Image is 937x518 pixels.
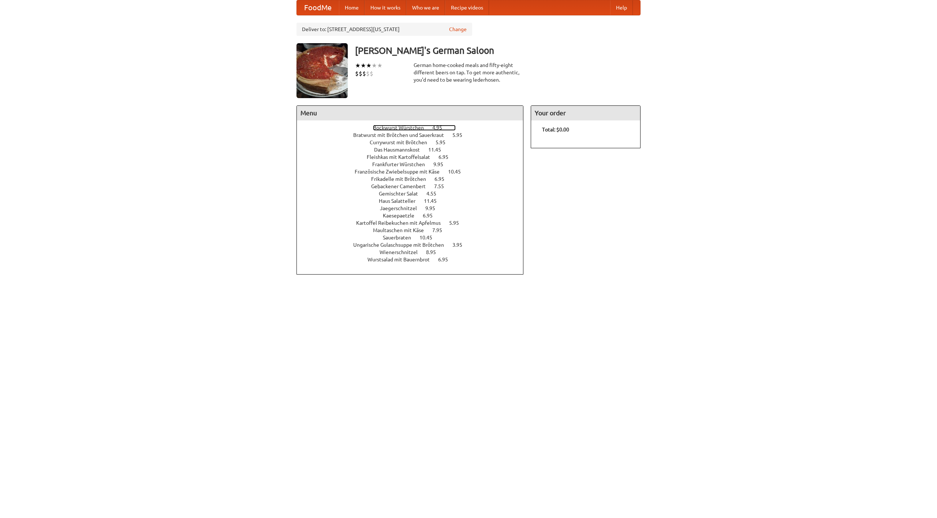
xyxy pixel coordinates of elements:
[383,213,422,219] span: Kaesepaetzle
[371,176,433,182] span: Frikadelle mit Brötchen
[383,235,418,241] span: Sauerbraten
[296,43,348,98] img: angular.jpg
[371,183,458,189] a: Gebackener Camenbert 7.55
[355,70,359,78] li: $
[414,62,523,83] div: German home-cooked meals and fifty-eight different beers on tap. To get more authentic, you'd nee...
[424,198,444,204] span: 11.45
[353,242,476,248] a: Ungarische Gulaschsuppe mit Brötchen 3.95
[438,257,455,262] span: 6.95
[423,213,440,219] span: 6.95
[377,62,382,70] li: ★
[379,198,450,204] a: Haus Salatteller 11.45
[449,26,467,33] a: Change
[366,62,372,70] li: ★
[370,139,459,145] a: Currywurst mit Brötchen 5.95
[355,62,361,70] li: ★
[373,227,456,233] a: Maultaschen mit Käse 7.95
[353,242,451,248] span: Ungarische Gulaschsuppe mit Brötchen
[374,147,427,153] span: Das Hausmannskost
[367,154,462,160] a: Fleishkas mit Kartoffelsalat 6.95
[296,23,472,36] div: Deliver to: [STREET_ADDRESS][US_STATE]
[371,176,458,182] a: Frikadelle mit Brötchen 6.95
[380,249,425,255] span: Wienerschnitzel
[432,125,449,131] span: 4.95
[449,220,466,226] span: 5.95
[373,125,431,131] span: Bockwurst Würstchen
[356,220,473,226] a: Kartoffel Reibekuchen mit Apfelmus 5.95
[356,220,448,226] span: Kartoffel Reibekuchen mit Apfelmus
[371,183,433,189] span: Gebackener Camenbert
[353,132,476,138] a: Bratwurst mit Brötchen und Sauerkraut 5.95
[355,169,447,175] span: Französische Zwiebelsuppe mit Käse
[434,176,452,182] span: 6.95
[380,205,424,211] span: Jaegerschnitzel
[372,161,432,167] span: Frankfurter Würstchen
[365,0,406,15] a: How it works
[297,0,339,15] a: FoodMe
[425,205,443,211] span: 9.95
[367,257,462,262] a: Wurstsalad mit Bauernbrot 6.95
[379,198,423,204] span: Haus Salatteller
[452,242,470,248] span: 3.95
[438,154,456,160] span: 6.95
[419,235,440,241] span: 10.45
[383,235,446,241] a: Sauerbraten 10.45
[366,70,370,78] li: $
[370,139,434,145] span: Currywurst mit Brötchen
[359,70,362,78] li: $
[370,70,373,78] li: $
[361,62,366,70] li: ★
[373,125,456,131] a: Bockwurst Würstchen 4.95
[434,183,451,189] span: 7.55
[428,147,448,153] span: 11.45
[362,70,366,78] li: $
[379,191,450,197] a: Gemischter Salat 4.55
[406,0,445,15] a: Who we are
[445,0,489,15] a: Recipe videos
[542,127,569,133] b: Total: $0.00
[379,191,425,197] span: Gemischter Salat
[355,169,474,175] a: Französische Zwiebelsuppe mit Käse 10.45
[610,0,633,15] a: Help
[448,169,468,175] span: 10.45
[426,191,444,197] span: 4.55
[380,249,449,255] a: Wienerschnitzel 8.95
[374,147,455,153] a: Das Hausmannskost 11.45
[531,106,640,120] h4: Your order
[436,139,453,145] span: 5.95
[353,132,451,138] span: Bratwurst mit Brötchen und Sauerkraut
[355,43,641,58] h3: [PERSON_NAME]'s German Saloon
[367,257,437,262] span: Wurstsalad mit Bauernbrot
[452,132,470,138] span: 5.95
[367,154,437,160] span: Fleishkas mit Kartoffelsalat
[372,161,457,167] a: Frankfurter Würstchen 9.95
[380,205,449,211] a: Jaegerschnitzel 9.95
[297,106,523,120] h4: Menu
[372,62,377,70] li: ★
[433,161,451,167] span: 9.95
[426,249,443,255] span: 8.95
[432,227,449,233] span: 7.95
[383,213,446,219] a: Kaesepaetzle 6.95
[339,0,365,15] a: Home
[373,227,431,233] span: Maultaschen mit Käse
